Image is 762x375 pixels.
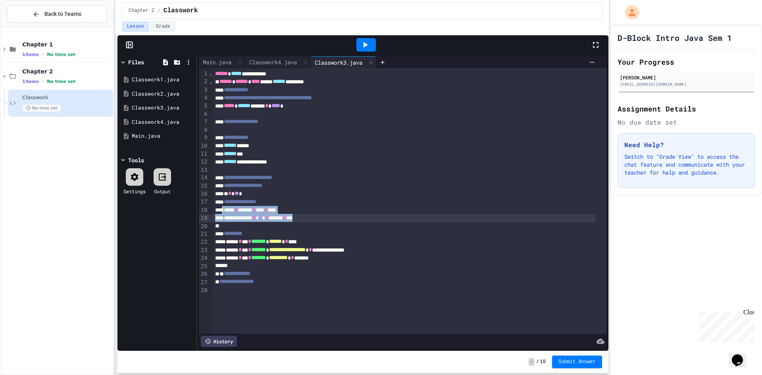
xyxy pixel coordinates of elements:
div: 1 [199,70,209,78]
span: • [42,78,44,85]
div: 4 [199,94,209,102]
span: Chapter 1 [22,41,112,48]
span: Submit Answer [558,359,596,365]
div: 17 [199,198,209,206]
div: 28 [199,287,209,294]
div: 7 [199,118,209,126]
div: No due date set [618,117,755,127]
div: History [201,336,237,347]
span: / [158,8,160,14]
div: 3 [199,86,209,94]
span: Chapter 2 [129,8,154,14]
p: Switch to "Grade View" to access the chat feature and communicate with your teacher for help and ... [624,153,748,177]
div: Files [128,58,144,66]
div: Main.java [199,56,245,68]
h1: D-Block Intro Java Sem 1 [618,32,732,43]
div: 6 [199,110,209,118]
div: 5 [199,102,209,110]
span: Fold line [209,70,213,77]
button: Grade [151,21,175,32]
span: Classwork [22,94,112,101]
iframe: chat widget [696,309,754,342]
span: 10 [540,359,546,365]
h3: Need Help? [624,140,748,150]
div: Classwork1.java [132,76,194,84]
div: 12 [199,158,209,166]
div: Classwork3.java [311,58,366,67]
span: No time set [47,79,75,84]
div: Classwork4.java [132,118,194,126]
div: 24 [199,254,209,262]
span: No time set [47,52,75,57]
div: Output [154,188,171,195]
button: Lesson [122,21,149,32]
div: My Account [617,3,641,21]
span: - [529,358,535,366]
h2: Assignment Details [618,103,755,114]
div: 9 [199,134,209,142]
div: 22 [199,238,209,246]
div: 23 [199,246,209,254]
span: Chapter 2 [22,68,112,75]
div: Classwork2.java [132,90,194,98]
iframe: chat widget [729,343,754,367]
div: 13 [199,166,209,174]
div: [EMAIL_ADDRESS][DOMAIN_NAME] [620,81,752,87]
div: Classwork3.java [132,104,194,112]
div: 21 [199,230,209,238]
div: 26 [199,270,209,278]
div: Main.java [199,58,235,66]
span: Classwork [164,6,198,15]
span: • [42,51,44,58]
div: Settings [123,188,146,195]
span: No time set [22,104,61,112]
div: 15 [199,182,209,190]
div: 18 [199,206,209,214]
span: 1 items [22,52,39,57]
div: Chat with us now!Close [3,3,55,50]
span: 1 items [22,79,39,84]
span: Fold line [209,79,213,85]
div: 11 [199,150,209,158]
div: 27 [199,279,209,287]
div: Tools [128,156,144,164]
div: 16 [199,190,209,198]
div: 8 [199,126,209,134]
h2: Your Progress [618,56,755,67]
div: 25 [199,263,209,271]
span: Back to Teams [44,10,81,18]
div: Main.java [132,132,194,140]
div: 20 [199,223,209,231]
div: 10 [199,142,209,150]
span: / [536,359,539,365]
div: Classwork3.java [311,56,376,68]
div: Classwork4.java [245,56,311,68]
div: 19 [199,214,209,222]
div: 2 [199,78,209,86]
div: 14 [199,174,209,182]
div: Classwork4.java [245,58,301,66]
button: Submit Answer [552,356,602,368]
div: [PERSON_NAME] [620,74,752,81]
button: Back to Teams [7,6,107,23]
